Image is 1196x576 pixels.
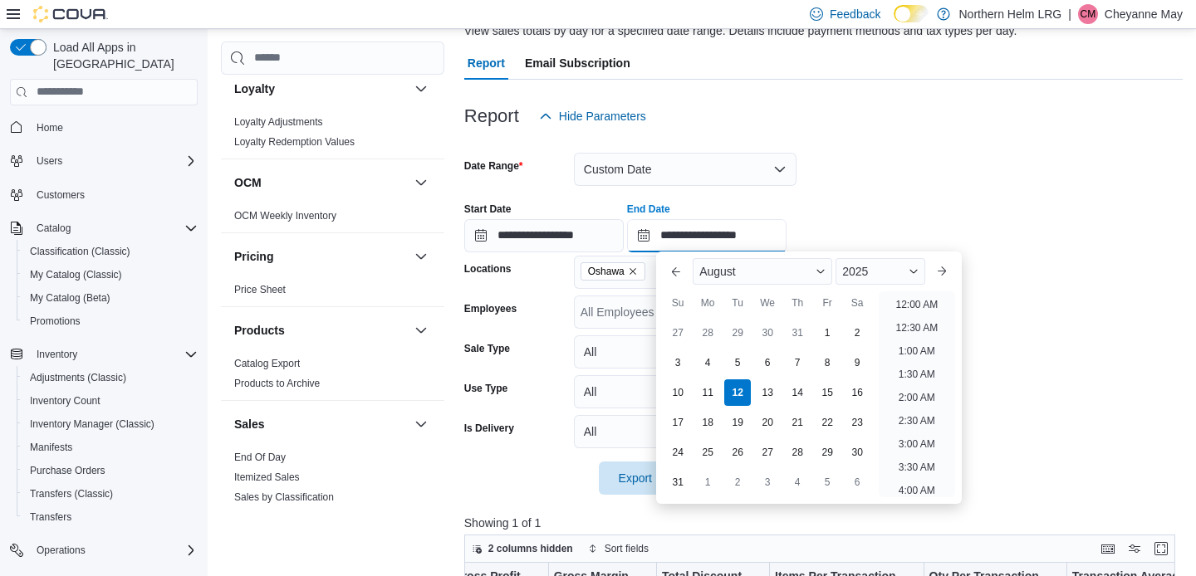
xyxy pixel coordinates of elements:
[694,409,721,436] div: day-18
[663,258,689,285] button: Previous Month
[892,434,942,454] li: 3:00 AM
[784,409,811,436] div: day-21
[754,409,781,436] div: day-20
[814,409,841,436] div: day-22
[699,265,736,278] span: August
[532,100,653,133] button: Hide Parameters
[693,258,832,285] div: Button. Open the month selector. August is currently selected.
[724,320,751,346] div: day-29
[836,258,924,285] div: Button. Open the year selector. 2025 is currently selected.
[47,39,198,72] span: Load All Apps in [GEOGRAPHIC_DATA]
[37,188,85,202] span: Customers
[892,457,942,477] li: 3:30 AM
[559,108,646,124] span: Hide Parameters
[23,288,117,308] a: My Catalog (Beta)
[234,174,262,191] h3: OCM
[23,242,137,261] a: Classification (Classic)
[234,378,320,389] a: Products to Archive
[754,320,781,346] div: day-30
[30,245,130,258] span: Classification (Classic)
[17,459,204,482] button: Purchase Orders
[724,349,751,376] div: day-5
[464,106,519,126] h3: Report
[30,291,110,305] span: My Catalog (Beta)
[30,344,84,364] button: Inventory
[664,409,691,436] div: day-17
[234,174,408,191] button: OCM
[754,290,781,316] div: We
[234,210,336,222] a: OCM Weekly Inventory
[830,6,880,22] span: Feedback
[844,379,870,406] div: day-16
[1105,4,1183,24] p: Cheyanne May
[37,154,62,168] span: Users
[23,461,198,481] span: Purchase Orders
[892,341,942,361] li: 1:00 AM
[894,22,895,23] span: Dark Mode
[17,263,204,286] button: My Catalog (Classic)
[525,46,630,80] span: Email Subscription
[1068,4,1071,24] p: |
[37,544,86,557] span: Operations
[814,349,841,376] div: day-8
[814,379,841,406] div: day-15
[754,469,781,495] div: day-3
[694,379,721,406] div: day-11
[664,439,691,466] div: day-24
[30,417,154,431] span: Inventory Manager (Classic)
[234,322,408,339] button: Products
[3,183,204,207] button: Customers
[234,248,273,265] h3: Pricing
[411,173,431,193] button: OCM
[464,159,523,173] label: Date Range
[23,437,198,457] span: Manifests
[464,422,514,435] label: Is Delivery
[23,242,198,261] span: Classification (Classic)
[234,81,275,97] h3: Loyalty
[724,379,751,406] div: day-12
[754,439,781,466] div: day-27
[234,452,286,463] a: End Of Day
[574,415,797,448] button: All
[844,349,870,376] div: day-9
[694,349,721,376] div: day-4
[30,151,198,171] span: Users
[30,394,100,408] span: Inventory Count
[574,375,797,408] button: All
[694,469,721,495] div: day-1
[581,262,645,281] span: Oshawa
[221,206,444,232] div: OCM
[784,469,811,495] div: day-4
[30,218,77,238] button: Catalog
[23,265,129,285] a: My Catalog (Classic)
[488,542,573,555] span: 2 columns hidden
[464,382,507,395] label: Use Type
[23,265,198,285] span: My Catalog (Classic)
[33,6,108,22] img: Cova
[23,437,79,457] a: Manifests
[234,81,408,97] button: Loyalty
[1078,4,1098,24] div: Cheyanne May
[599,461,692,495] button: Export
[892,364,942,384] li: 1:30 AM
[814,439,841,466] div: day-29
[30,315,81,328] span: Promotions
[784,349,811,376] div: day-7
[234,116,323,128] a: Loyalty Adjustments
[627,219,787,252] input: Press the down key to enter a popover containing a calendar. Press the escape key to close the po...
[892,388,942,408] li: 2:00 AM
[23,368,198,388] span: Adjustments (Classic)
[664,379,691,406] div: day-10
[464,342,510,355] label: Sale Type
[894,5,929,22] input: Dark Mode
[23,311,87,331] a: Promotions
[23,507,78,527] a: Transfers
[30,441,72,454] span: Manifests
[588,263,625,280] span: Oshawa
[234,248,408,265] button: Pricing
[37,121,63,134] span: Home
[1125,539,1145,559] button: Display options
[23,391,107,411] a: Inventory Count
[234,284,286,295] a: Price Sheet
[664,349,691,376] div: day-3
